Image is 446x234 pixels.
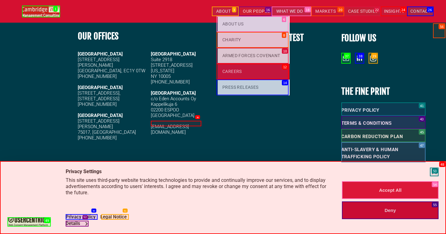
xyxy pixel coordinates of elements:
[78,90,120,96] span: [STREET_ADDRESS],
[22,7,60,13] a: Your Business Transformed | Cambridge Management Consulting
[151,79,190,85] span: [PHONE_NUMBER]
[151,96,196,118] span: c/o Eden Accounts Oy Kappelikuja 6 02200 ESPOO [GEOGRAPHIC_DATA]
[78,113,123,118] strong: [GEOGRAPHIC_DATA]
[78,74,117,79] span: [PHONE_NUMBER]
[78,96,120,101] span: [STREET_ADDRESS]
[151,57,172,62] span: Suite 2918
[216,7,237,16] span: ABOUT
[341,104,426,117] a: PRIVACY POLICY
[78,135,117,141] span: [PHONE_NUMBER]
[151,74,171,79] span: NY 10005
[240,7,273,16] a: OUR PEOPLE
[78,51,123,57] strong: [GEOGRAPHIC_DATA]
[345,7,381,16] a: CASE STUDIES
[218,16,290,32] a: ABOUT US
[151,68,174,74] span: [US_STATE]
[151,90,196,96] span: [GEOGRAPHIC_DATA]
[273,7,313,16] a: WHAT WE DO
[222,37,241,43] span: CHARITY
[213,7,240,16] a: ABOUT
[355,54,364,65] a: linkedin
[78,57,145,74] span: [STREET_ADDRESS][PERSON_NAME] [GEOGRAPHIC_DATA], EC1Y 0TW
[151,51,196,57] span: [GEOGRAPHIC_DATA]
[341,143,426,163] a: ANTI-SLAVERY & HUMAN TRAFFICKING POLICY
[341,117,426,130] a: TERMS & CONDITIONS
[222,68,242,75] span: CAREERS
[381,7,407,16] a: INSIGHTS
[312,7,345,16] a: MARKETS
[78,129,136,135] span: 75017, [GEOGRAPHIC_DATA]
[78,101,117,107] span: [PHONE_NUMBER]
[341,33,376,43] font: FOLLOW US
[341,54,351,65] a: email
[78,31,119,42] b: OUR OFFICES
[222,52,280,59] span: ARMED FORCES COVENANT
[78,118,120,129] span: [STREET_ADDRESS][PERSON_NAME]
[218,79,290,95] a: PRESS RELEASES
[151,62,193,68] span: [STREET_ADDRESS]
[22,6,60,17] img: Go to Homepage
[78,85,123,90] strong: [GEOGRAPHIC_DATA]
[218,32,290,48] a: CHARITY
[341,130,426,143] a: CARBON REDUCTION PLAN
[218,64,290,79] a: CAREERS
[222,21,243,27] span: ABOUT US
[407,7,434,16] a: CONTACT
[218,48,290,64] a: ARMED FORCES COVENANT
[222,84,259,91] span: PRESS RELEASES
[341,86,390,97] b: THE FINE PRINT
[151,124,189,135] a: [EMAIL_ADDRESS][DOMAIN_NAME]
[369,54,378,65] a: instagram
